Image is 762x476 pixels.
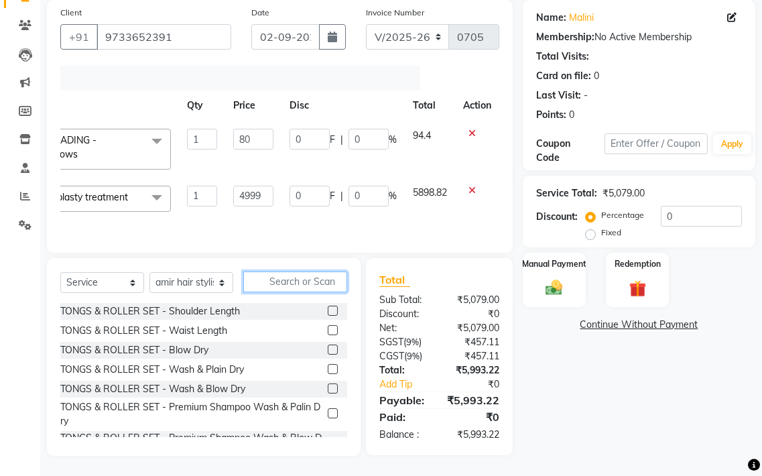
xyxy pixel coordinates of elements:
input: Search or Scan [243,272,347,292]
div: TONGS & ROLLER SET - Waist Length [60,324,227,338]
span: | [340,133,343,147]
span: F [330,189,335,203]
div: Sub Total: [369,293,439,307]
div: Points: [536,108,566,122]
div: Balance : [369,428,439,442]
th: Action [455,91,499,121]
div: ₹5,993.22 [437,392,509,408]
label: Percentage [601,209,644,221]
input: Search by Name/Mobile/Email/Code [97,24,231,50]
img: _gift.svg [624,278,651,299]
span: 9% [407,351,420,361]
span: 9% [406,337,419,347]
div: ( ) [369,335,439,349]
label: Date [251,7,269,19]
div: ₹0 [439,409,509,425]
div: TONGS & ROLLER SET - Blow Dry [60,343,208,357]
label: Fixed [601,227,621,239]
div: Total: [369,363,439,377]
div: Membership: [536,30,594,44]
input: Enter Offer / Coupon Code [605,133,708,154]
div: 0 [594,69,599,83]
th: Price [225,91,281,121]
div: ₹5,079.00 [602,186,645,200]
div: TONGS & ROLLER SET - Premium Shampoo Wash & Blow Dry [60,431,322,459]
span: Total [379,273,410,287]
div: ₹0 [439,307,509,321]
div: ₹457.11 [439,335,509,349]
div: ₹457.11 [439,349,509,363]
div: Service Total: [536,186,597,200]
div: Discount: [536,210,578,224]
th: Total [405,91,455,121]
span: % [389,189,397,203]
div: ₹5,079.00 [439,321,509,335]
a: Continue Without Payment [525,318,753,332]
span: 5898.82 [413,186,447,198]
a: x [128,191,134,203]
label: Manual Payment [522,258,586,270]
div: Paid: [369,409,439,425]
a: Add Tip [369,377,451,392]
img: _cash.svg [540,278,568,298]
span: 94.4 [413,129,431,141]
span: CGST [379,350,404,362]
span: F [330,133,335,147]
div: Net: [369,321,439,335]
div: ₹5,993.22 [439,428,509,442]
div: TONGS & ROLLER SET - Premium Shampoo Wash & Palin Dry [60,400,322,428]
div: TONGS & ROLLER SET - Shoulder Length [60,304,240,318]
button: Apply [713,134,751,154]
div: ( ) [369,349,439,363]
th: Service [15,91,179,121]
div: Last Visit: [536,88,581,103]
span: THREADING - Eyebrows [36,134,97,160]
div: Discount: [369,307,439,321]
th: Disc [281,91,405,121]
div: Name: [536,11,566,25]
div: TONGS & ROLLER SET - Wash & Blow Dry [60,382,245,396]
div: Total Visits: [536,50,589,64]
button: +91 [60,24,98,50]
span: SGST [379,336,403,348]
div: Coupon Code [536,137,605,165]
div: TONGS & ROLLER SET - Wash & Plain Dry [60,363,244,377]
label: Client [60,7,82,19]
div: - [584,88,588,103]
div: ₹0 [451,377,509,392]
div: Payable: [369,392,437,408]
a: x [78,148,84,160]
div: No Active Membership [536,30,742,44]
th: Qty [179,91,225,121]
label: Invoice Number [366,7,424,19]
label: Redemption [615,258,661,270]
span: % [389,133,397,147]
span: nanoplasty treatment [36,191,128,203]
a: Malini [569,11,594,25]
div: ₹5,993.22 [439,363,509,377]
div: ₹5,079.00 [439,293,509,307]
div: 0 [569,108,574,122]
span: | [340,189,343,203]
div: Card on file: [536,69,591,83]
